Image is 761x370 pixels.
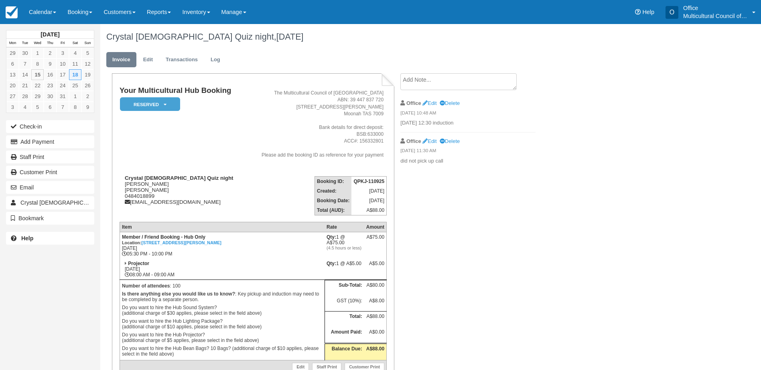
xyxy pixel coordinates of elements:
[120,97,180,111] em: Reserved
[6,48,19,58] a: 29
[327,261,336,266] strong: Qty
[122,282,323,290] p: : 100
[683,4,747,12] p: Office
[422,100,436,106] a: Edit
[6,102,19,113] a: 3
[69,69,81,80] a: 18
[351,196,386,205] td: [DATE]
[122,344,323,358] p: Do you want to hire the Hub Bean Bags? 10 Bags? (additional charge of $10 applies, please select ...
[69,102,81,113] a: 8
[6,151,94,163] a: Staff Print
[683,12,747,20] p: Multicultural Council of [GEOGRAPHIC_DATA]
[422,138,436,144] a: Edit
[325,280,364,296] th: Sub-Total:
[6,69,19,80] a: 13
[325,296,364,312] td: GST (10%):
[6,232,94,245] a: Help
[57,48,69,58] a: 3
[366,234,384,246] div: A$75.00
[400,110,536,119] em: [DATE] 10:48 AM
[440,100,460,106] a: Delete
[400,157,536,165] p: did not pick up call
[325,222,364,232] th: Rate
[122,240,221,245] small: Location:
[20,199,129,206] span: Crystal [DEMOGRAPHIC_DATA] Quiz night
[106,32,665,42] h1: Crystal [DEMOGRAPHIC_DATA] Quiz night,
[122,283,170,289] strong: Number of attendees
[325,232,364,259] td: 1 @ A$75.00
[19,102,31,113] a: 4
[351,205,386,215] td: A$88.00
[81,48,94,58] a: 5
[81,91,94,102] a: 2
[400,119,536,127] p: [DATE] 12:30 induction
[122,291,235,297] strong: Is there anything else you would like us to know?
[400,147,536,156] em: [DATE] 11:30 AM
[44,39,56,48] th: Thu
[31,39,44,48] th: Wed
[315,205,352,215] th: Total (AUD):
[19,69,31,80] a: 14
[327,245,362,250] em: (4.5 hours or less)
[122,331,323,344] p: Do you want to hire the Hub Projector? (additional charge of $5 applies, please select in the fie...
[120,232,325,259] td: [DATE] 05:30 PM - 10:00 PM
[315,196,352,205] th: Booking Date:
[642,9,654,15] span: Help
[19,58,31,69] a: 7
[81,69,94,80] a: 19
[57,80,69,91] a: 24
[6,166,94,179] a: Customer Print
[120,86,245,95] h1: Your Multicultural Hub Booking
[406,100,421,106] strong: Office
[325,327,364,344] th: Amount Paid:
[6,181,94,194] button: Email
[122,290,323,304] p: : Key pickup and induction may need to be completed by a separate person.
[44,58,56,69] a: 9
[6,91,19,102] a: 27
[142,240,221,245] a: [STREET_ADDRESS][PERSON_NAME]
[57,102,69,113] a: 7
[353,179,384,184] strong: QPKJ-110925
[31,69,44,80] a: 15
[364,280,387,296] td: A$80.00
[364,327,387,344] td: A$0.00
[69,80,81,91] a: 25
[31,102,44,113] a: 5
[635,9,641,15] i: Help
[81,58,94,69] a: 12
[120,175,245,205] div: [PERSON_NAME] [PERSON_NAME] 0484018899 [EMAIL_ADDRESS][DOMAIN_NAME]
[276,32,304,42] span: [DATE]
[57,91,69,102] a: 31
[6,80,19,91] a: 20
[6,212,94,225] button: Bookmark
[31,80,44,91] a: 22
[351,186,386,196] td: [DATE]
[69,91,81,102] a: 1
[440,138,460,144] a: Delete
[120,97,177,112] a: Reserved
[31,48,44,58] a: 1
[364,312,387,327] td: A$88.00
[81,39,94,48] th: Sun
[69,48,81,58] a: 4
[31,91,44,102] a: 29
[6,6,18,18] img: checkfront-main-nav-mini-logo.png
[160,52,204,68] a: Transactions
[406,138,421,144] strong: Office
[69,39,81,48] th: Sat
[81,80,94,91] a: 26
[122,317,323,331] p: Do you want to hire the Hub Lighting Package? (additional charge of $10 applies, please select in...
[57,58,69,69] a: 10
[19,39,31,48] th: Tue
[6,120,94,133] button: Check-in
[41,31,59,38] strong: [DATE]
[325,259,364,280] td: 1 @ A$5.00
[19,91,31,102] a: 28
[327,234,336,240] strong: Qty
[120,259,325,280] td: [DATE] 08:00 AM - 09:00 AM
[128,261,149,266] strong: Projector
[6,58,19,69] a: 6
[364,296,387,312] td: A$8.00
[31,58,44,69] a: 8
[325,312,364,327] th: Total:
